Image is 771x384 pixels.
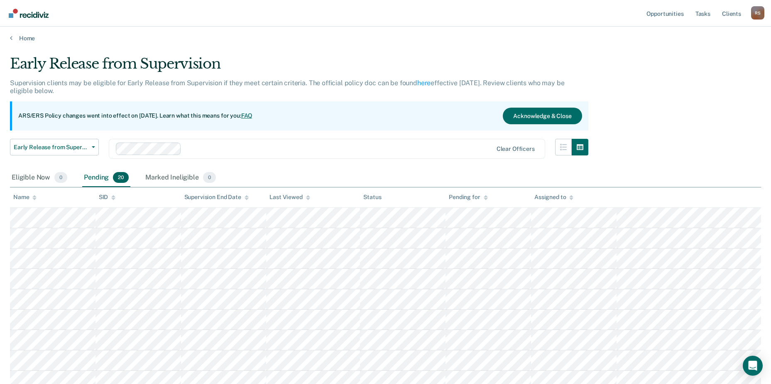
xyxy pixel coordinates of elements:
[10,34,761,42] a: Home
[449,194,487,201] div: Pending for
[14,144,88,151] span: Early Release from Supervision
[144,169,218,187] div: Marked Ineligible0
[751,6,764,20] button: Profile dropdown button
[10,79,564,95] p: Supervision clients may be eligible for Early Release from Supervision if they meet certain crite...
[54,172,67,183] span: 0
[497,145,535,153] div: Clear officers
[203,172,216,183] span: 0
[10,139,99,155] button: Early Release from Supervision
[99,194,116,201] div: SID
[534,194,573,201] div: Assigned to
[241,112,253,119] a: FAQ
[13,194,37,201] div: Name
[10,55,588,79] div: Early Release from Supervision
[10,169,69,187] div: Eligible Now0
[18,112,252,120] p: ARS/ERS Policy changes went into effect on [DATE]. Learn what this means for you:
[503,108,582,124] button: Acknowledge & Close
[113,172,129,183] span: 20
[9,9,49,18] img: Recidiviz
[417,79,431,87] a: here
[184,194,249,201] div: Supervision End Date
[269,194,310,201] div: Last Viewed
[751,6,764,20] div: R S
[363,194,381,201] div: Status
[82,169,130,187] div: Pending20
[743,356,763,376] div: Open Intercom Messenger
